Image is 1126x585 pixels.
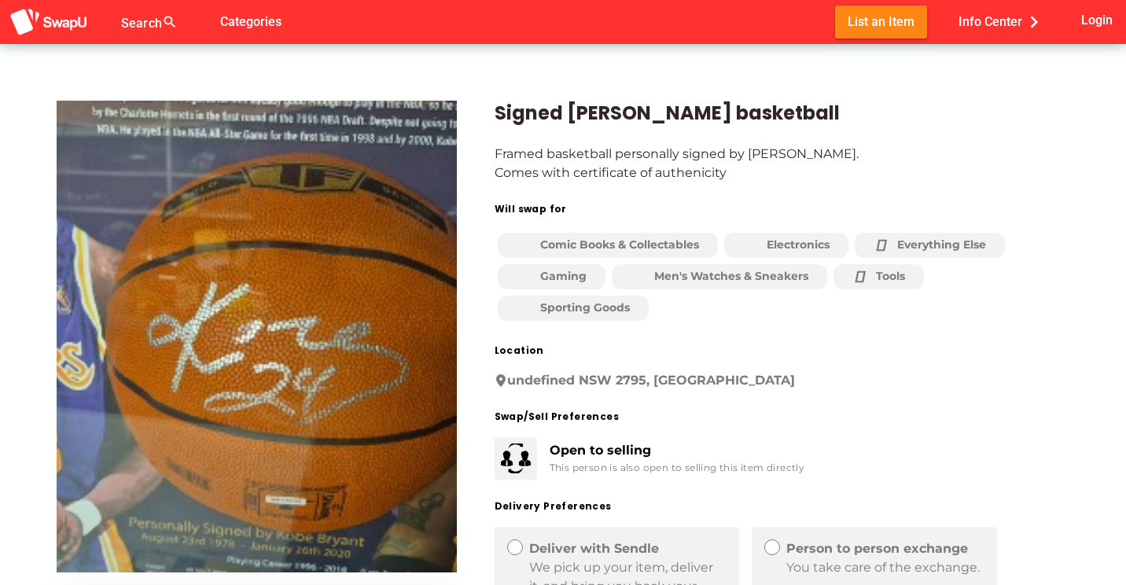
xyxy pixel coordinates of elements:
img: matthewsamolczyk%40gmail.com%2F008359fe-dd4e-44c8-b095-b43a6290ea7e%2F1743196603IMG_20250301_1413... [57,101,457,572]
div: Will swap for [495,201,1070,217]
div: Swap/Sell Preferences [495,409,1070,425]
span: Categories [220,9,281,35]
button: Categories [208,6,294,38]
div: This person is also open to selling this item directly [550,460,805,476]
div: Location [495,343,1070,359]
div: Electronics [743,237,830,253]
img: aSD8y5uGLpzPJLYTcYcjNu3laj1c05W5KWf0Ds+Za8uybjssssuu+yyyy677LKX2n+PWMSDJ9a87AAAAABJRU5ErkJggg== [9,8,88,37]
div: Delivery Preferences [495,499,1070,514]
div: Deliver with Sendle [529,539,727,558]
div: Open to selling [550,441,805,460]
i: false [197,13,215,31]
div: Gaming [517,268,587,285]
div: Signed [PERSON_NAME] basketball [495,101,1070,126]
span: Info Center [959,9,1046,35]
div: Framed basketball personally signed by [PERSON_NAME]. Comes with certificate of authenicity [495,145,1070,182]
button: Login [1078,6,1117,35]
button: Info Center [946,6,1058,38]
div: Person to person exchange [786,539,984,558]
div: Men's Watches & Sneakers [631,268,808,285]
button: List an Item [835,6,927,38]
i: chevron_right [1022,10,1046,34]
img: svg+xml;base64,PHN2ZyB3aWR0aD0iMjkiIGhlaWdodD0iMzEiIHZpZXdCb3g9IjAgMCAyOSAzMSIgZmlsbD0ibm9uZSIgeG... [501,443,531,473]
div: Sporting Goods [517,300,630,316]
a: Categories [208,13,294,28]
div: You take care of the exchange. [786,558,984,577]
span: List an Item [848,11,914,32]
div: Tools [852,268,905,285]
div: undefined NSW 2795, [GEOGRAPHIC_DATA] [495,371,1070,390]
span: Login [1081,9,1113,31]
div: Comic Books & Collectables [517,237,699,253]
div: Everything Else [874,237,986,253]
